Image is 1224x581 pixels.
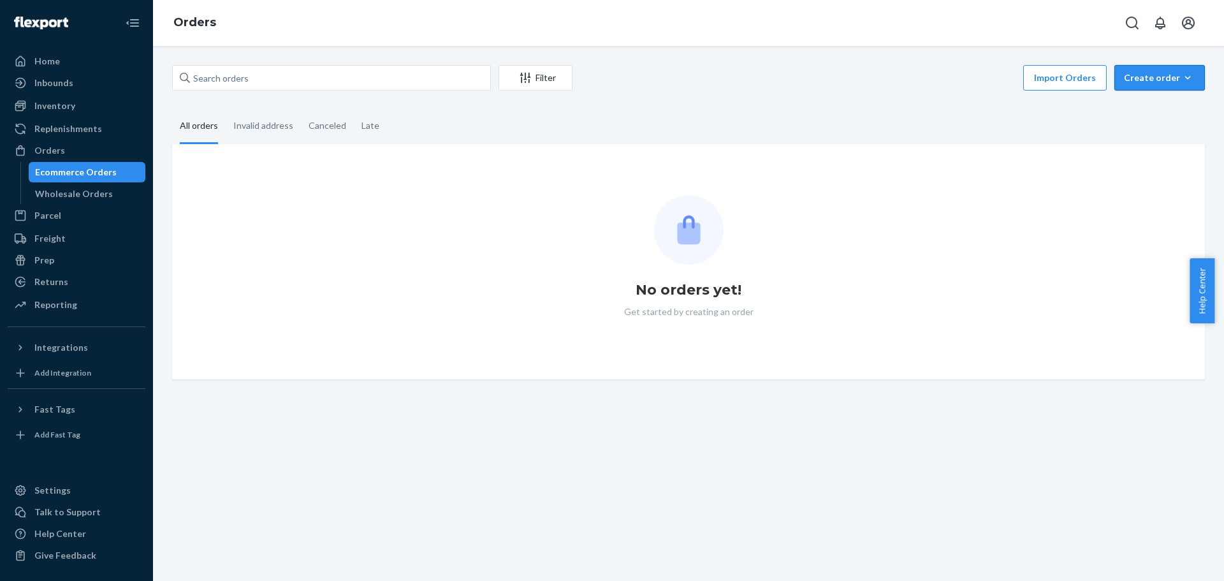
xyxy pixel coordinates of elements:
[34,506,101,518] div: Talk to Support
[1176,10,1201,36] button: Open account menu
[309,109,346,142] div: Canceled
[34,99,75,112] div: Inventory
[34,209,61,222] div: Parcel
[8,119,145,139] a: Replenishments
[1147,10,1173,36] button: Open notifications
[8,337,145,358] button: Integrations
[8,399,145,420] button: Fast Tags
[34,367,91,378] div: Add Integration
[361,109,379,142] div: Late
[34,55,60,68] div: Home
[654,195,724,265] img: Empty list
[34,484,71,497] div: Settings
[1119,10,1145,36] button: Open Search Box
[8,96,145,116] a: Inventory
[624,305,754,318] p: Get started by creating an order
[34,276,68,288] div: Returns
[29,162,146,182] a: Ecommerce Orders
[1124,71,1195,84] div: Create order
[34,341,88,354] div: Integrations
[8,480,145,501] a: Settings
[34,429,80,440] div: Add Fast Tag
[34,122,102,135] div: Replenishments
[1114,65,1205,91] button: Create order
[8,363,145,383] a: Add Integration
[8,73,145,93] a: Inbounds
[120,10,145,36] button: Close Navigation
[173,15,216,29] a: Orders
[8,502,145,522] a: Talk to Support
[35,188,113,200] div: Wholesale Orders
[8,140,145,161] a: Orders
[8,228,145,249] a: Freight
[8,51,145,71] a: Home
[8,272,145,292] a: Returns
[14,17,68,29] img: Flexport logo
[499,71,572,84] div: Filter
[34,144,65,157] div: Orders
[1190,258,1214,323] button: Help Center
[8,545,145,566] button: Give Feedback
[34,298,77,311] div: Reporting
[636,280,741,300] h1: No orders yet!
[180,109,218,144] div: All orders
[34,527,86,540] div: Help Center
[8,250,145,270] a: Prep
[34,77,73,89] div: Inbounds
[499,65,572,91] button: Filter
[34,549,96,562] div: Give Feedback
[1023,65,1107,91] button: Import Orders
[172,65,491,91] input: Search orders
[8,205,145,226] a: Parcel
[29,184,146,204] a: Wholesale Orders
[34,232,66,245] div: Freight
[233,109,293,142] div: Invalid address
[8,425,145,445] a: Add Fast Tag
[34,403,75,416] div: Fast Tags
[34,254,54,267] div: Prep
[163,4,226,41] ol: breadcrumbs
[8,295,145,315] a: Reporting
[8,524,145,544] a: Help Center
[35,166,117,179] div: Ecommerce Orders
